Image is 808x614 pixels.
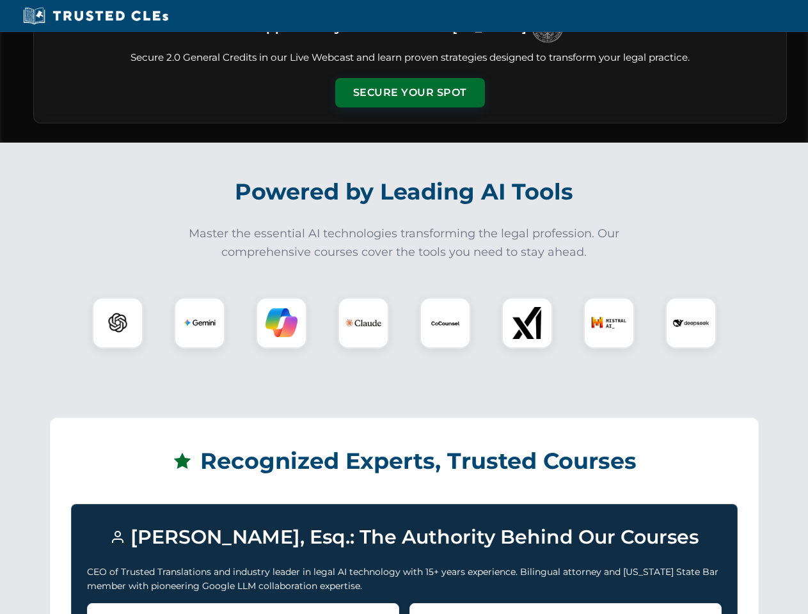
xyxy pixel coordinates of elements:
[184,307,216,339] img: Gemini Logo
[665,297,717,349] div: DeepSeek
[50,169,759,214] h2: Powered by Leading AI Tools
[338,297,389,349] div: Claude
[265,307,297,339] img: Copilot Logo
[256,297,307,349] div: Copilot
[92,297,143,349] div: ChatGPT
[174,297,225,349] div: Gemini
[591,305,627,341] img: Mistral AI Logo
[345,305,381,341] img: Claude Logo
[673,305,709,341] img: DeepSeek Logo
[180,224,628,262] p: Master the essential AI technologies transforming the legal profession. Our comprehensive courses...
[583,297,635,349] div: Mistral AI
[49,51,771,65] p: Secure 2.0 General Credits in our Live Webcast and learn proven strategies designed to transform ...
[71,439,738,484] h2: Recognized Experts, Trusted Courses
[335,78,485,107] button: Secure Your Spot
[502,297,553,349] div: xAI
[420,297,471,349] div: CoCounsel
[87,520,722,555] h3: [PERSON_NAME], Esq.: The Authority Behind Our Courses
[429,307,461,339] img: CoCounsel Logo
[99,304,136,342] img: ChatGPT Logo
[511,307,543,339] img: xAI Logo
[19,6,172,26] img: Trusted CLEs
[87,565,722,594] p: CEO of Trusted Translations and industry leader in legal AI technology with 15+ years experience....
